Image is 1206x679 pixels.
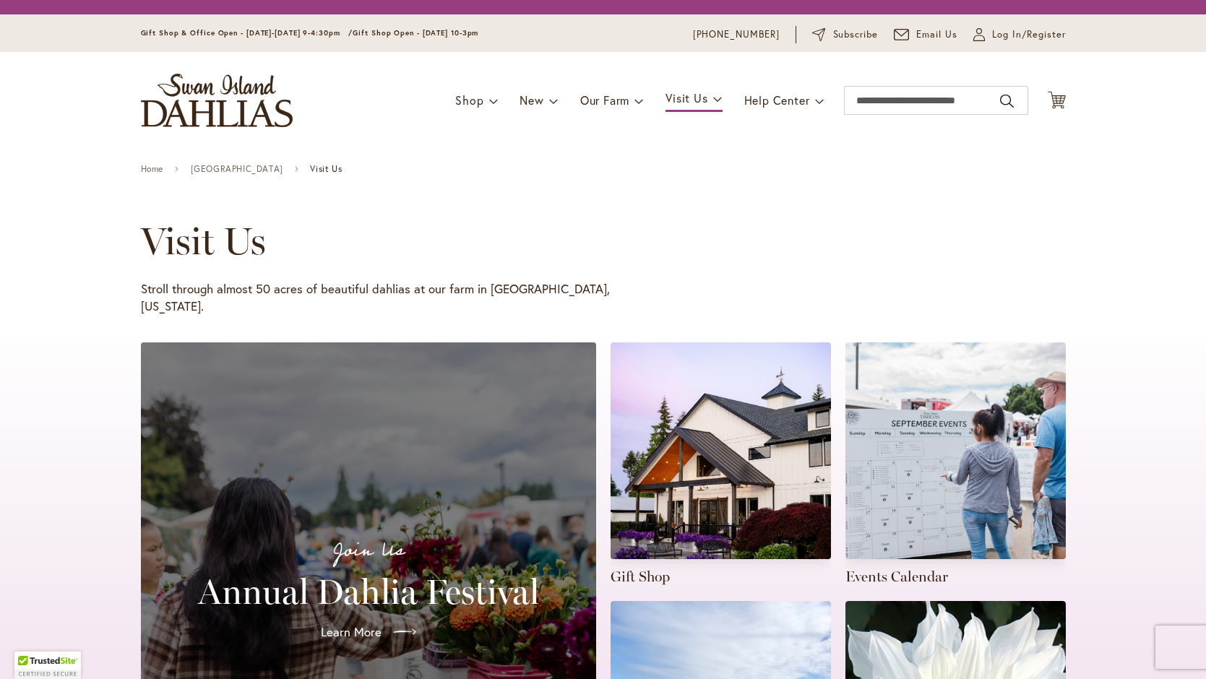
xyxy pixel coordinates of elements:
[309,612,428,652] a: Learn More
[744,92,810,108] span: Help Center
[693,27,780,42] a: [PHONE_NUMBER]
[14,652,81,679] div: TrustedSite Certified
[158,535,579,566] p: Join Us
[141,220,1024,263] h1: Visit Us
[141,28,353,38] span: Gift Shop & Office Open - [DATE]-[DATE] 9-4:30pm /
[141,164,163,174] a: Home
[141,74,293,127] a: store logo
[455,92,483,108] span: Shop
[666,90,707,105] span: Visit Us
[1000,90,1013,113] button: Search
[310,164,342,174] span: Visit Us
[191,164,283,174] a: [GEOGRAPHIC_DATA]
[833,27,879,42] span: Subscribe
[141,280,611,315] p: Stroll through almost 50 acres of beautiful dahlias at our farm in [GEOGRAPHIC_DATA], [US_STATE].
[158,571,579,612] h2: Annual Dahlia Festival
[353,28,478,38] span: Gift Shop Open - [DATE] 10-3pm
[580,92,629,108] span: Our Farm
[321,623,382,641] span: Learn More
[916,27,957,42] span: Email Us
[894,27,957,42] a: Email Us
[812,27,878,42] a: Subscribe
[973,27,1066,42] a: Log In/Register
[520,92,543,108] span: New
[992,27,1066,42] span: Log In/Register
